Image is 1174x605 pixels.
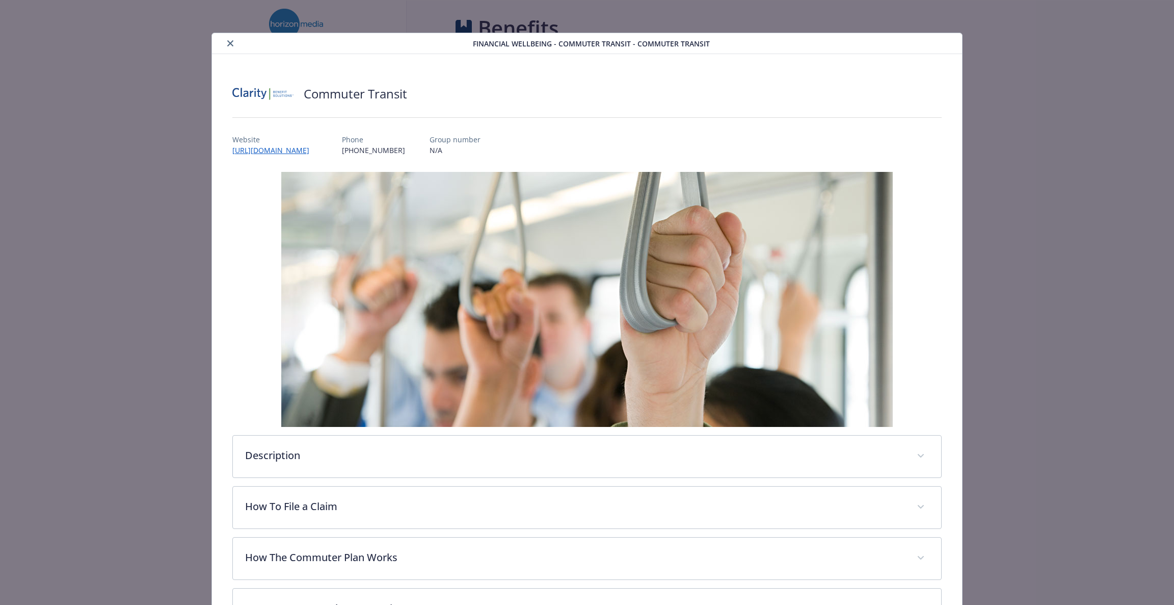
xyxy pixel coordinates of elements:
[430,145,481,156] p: N/A
[245,550,905,565] p: How The Commuter Plan Works
[224,37,236,49] button: close
[232,145,317,155] a: [URL][DOMAIN_NAME]
[245,448,905,463] p: Description
[233,538,942,579] div: How The Commuter Plan Works
[245,499,905,514] p: How To File a Claim
[342,134,405,145] p: Phone
[232,134,317,145] p: Website
[473,38,710,49] span: Financial Wellbeing - Commuter Transit - Commuter Transit
[342,145,405,156] p: [PHONE_NUMBER]
[430,134,481,145] p: Group number
[304,85,407,103] h2: Commuter Transit
[281,172,893,427] img: banner
[233,436,942,477] div: Description
[232,79,293,109] img: Clarity Benefit Solutions
[233,487,942,528] div: How To File a Claim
